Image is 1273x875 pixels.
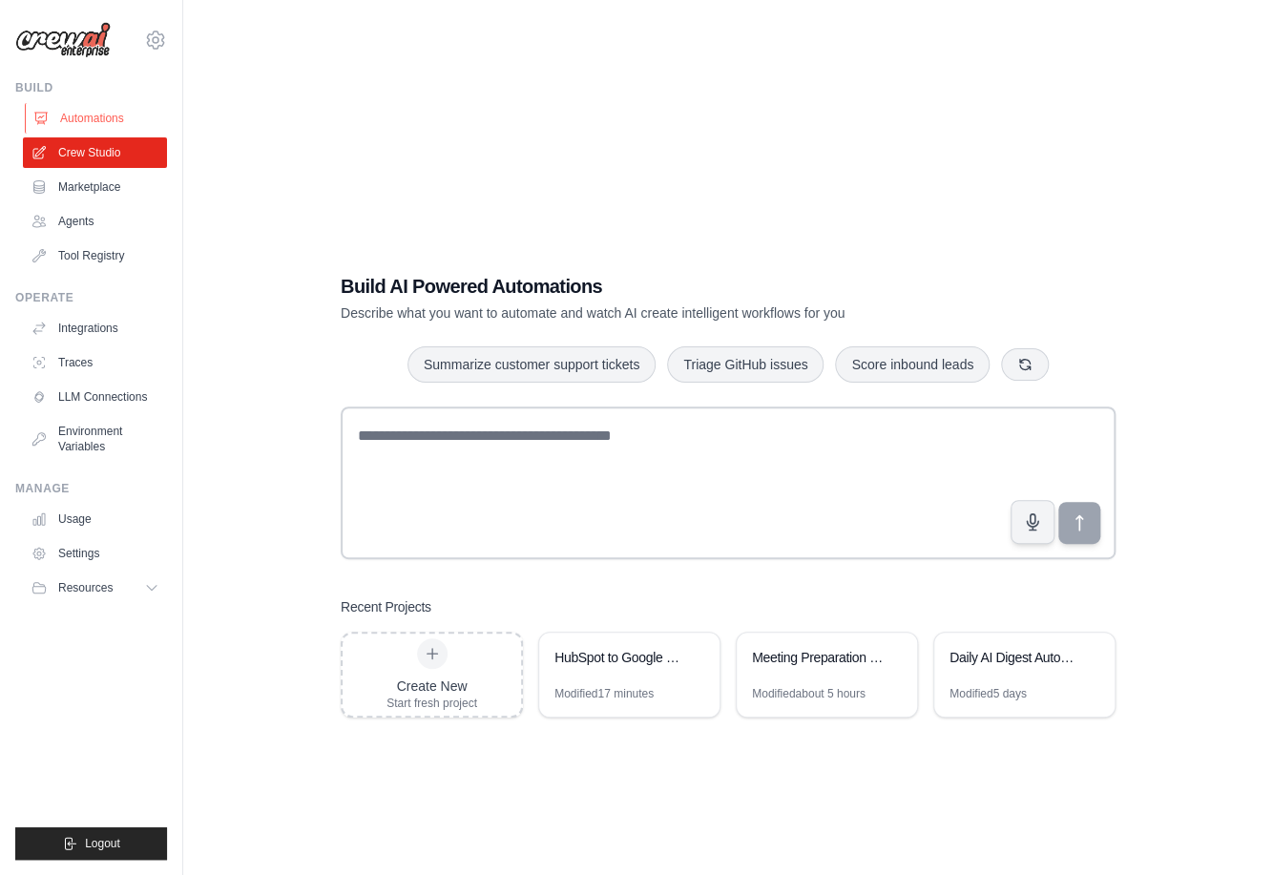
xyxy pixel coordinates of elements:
a: Traces [23,347,167,378]
h3: Recent Projects [341,597,431,616]
button: Triage GitHub issues [667,346,824,383]
a: Settings [23,538,167,569]
span: Resources [58,580,113,595]
button: Score inbound leads [835,346,990,383]
a: Automations [25,103,169,134]
p: Describe what you want to automate and watch AI create intelligent workflows for you [341,303,982,323]
a: Tool Registry [23,240,167,271]
h1: Build AI Powered Automations [341,273,982,300]
a: LLM Connections [23,382,167,412]
div: HubSpot to Google Sheets Contact Sync [554,648,685,667]
div: Operate [15,290,167,305]
span: Logout [85,836,120,851]
div: Manage [15,481,167,496]
div: Meeting Preparation for Agentic Automation Sales [752,648,883,667]
button: Get new suggestions [1001,348,1049,381]
a: Agents [23,206,167,237]
button: Summarize customer support tickets [407,346,656,383]
iframe: Chat Widget [1178,783,1273,875]
div: Build [15,80,167,95]
div: Modified 17 minutes [554,686,654,701]
a: Marketplace [23,172,167,202]
div: Create New [386,677,477,696]
a: Environment Variables [23,416,167,462]
a: Integrations [23,313,167,344]
button: Logout [15,827,167,860]
a: Usage [23,504,167,534]
div: Modified about 5 hours [752,686,866,701]
div: Start fresh project [386,696,477,711]
div: Modified 5 days [950,686,1027,701]
button: Click to speak your automation idea [1011,500,1054,544]
button: Resources [23,573,167,603]
div: Daily AI Digest Automation [950,648,1080,667]
img: Logo [15,22,111,58]
a: Crew Studio [23,137,167,168]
